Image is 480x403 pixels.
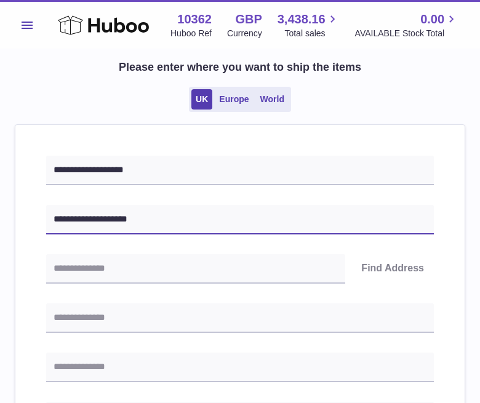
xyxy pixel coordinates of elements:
a: 3,438.16 Total sales [278,11,340,39]
a: 0.00 AVAILABLE Stock Total [355,11,459,39]
strong: 10362 [177,11,212,28]
div: Huboo Ref [170,28,212,39]
a: UK [191,89,212,110]
span: 0.00 [420,11,444,28]
span: AVAILABLE Stock Total [355,28,459,39]
a: Europe [215,89,253,110]
strong: GBP [235,11,262,28]
a: World [256,89,289,110]
div: Currency [227,28,262,39]
span: Total sales [284,28,339,39]
span: 3,438.16 [278,11,326,28]
h2: Please enter where you want to ship the items [119,60,361,74]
